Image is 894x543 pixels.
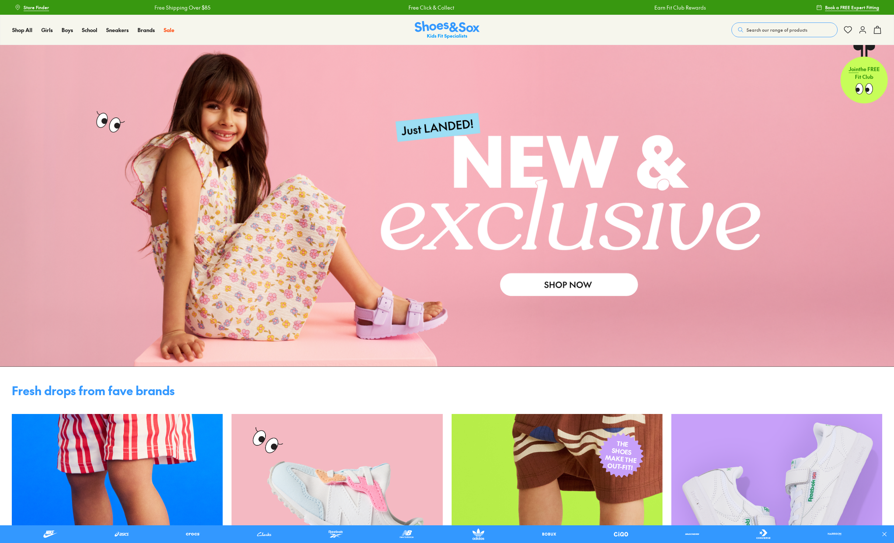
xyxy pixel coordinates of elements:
a: Book a FREE Expert Fitting [816,1,879,14]
span: Join [849,66,859,73]
a: Girls [41,26,53,34]
a: Earn Fit Club Rewards [642,4,694,11]
a: Brands [138,26,155,34]
span: Store Finder [24,4,49,11]
a: Free Click & Collect [396,4,442,11]
button: Search our range of products [731,22,838,37]
a: Shoes & Sox [415,21,480,39]
a: Sneakers [106,26,129,34]
span: THE SHOES MAKE THE OUT-FIT! [604,439,639,472]
a: Jointhe FREE Fit Club [841,45,888,104]
span: Search our range of products [747,27,807,33]
a: Free Shipping Over $85 [142,4,198,11]
a: Shop All [12,26,32,34]
a: Sale [164,26,174,34]
p: the FREE Fit Club [841,60,888,87]
a: Store Finder [15,1,49,14]
img: SNS_Logo_Responsive.svg [415,21,480,39]
a: Boys [62,26,73,34]
span: Book a FREE Expert Fitting [825,4,879,11]
a: School [82,26,97,34]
